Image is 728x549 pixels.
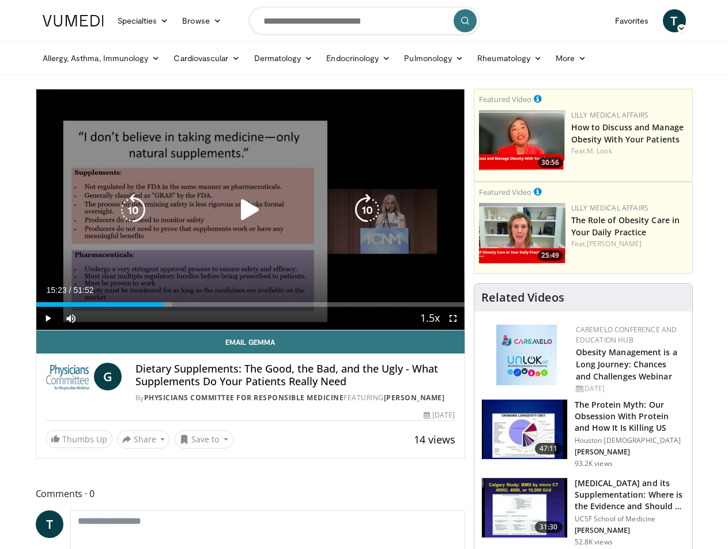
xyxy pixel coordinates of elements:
[94,363,122,390] a: G
[571,110,649,120] a: Lilly Medical Affairs
[117,430,171,449] button: Share
[538,157,563,168] span: 30:56
[319,47,397,70] a: Endocrinology
[36,307,59,330] button: Play
[481,291,564,304] h4: Related Videos
[575,459,613,468] p: 93.2K views
[36,510,63,538] a: T
[571,215,680,238] a: The Role of Obesity Care in Your Daily Practice
[111,9,176,32] a: Specialties
[482,400,567,460] img: b7b8b05e-5021-418b-a89a-60a270e7cf82.150x105_q85_crop-smart_upscale.jpg
[144,393,344,403] a: Physicians Committee for Responsible Medicine
[575,537,613,547] p: 52.8K views
[535,521,563,533] span: 31:30
[479,110,565,171] a: 30:56
[36,302,465,307] div: Progress Bar
[575,514,685,524] p: UCSF School of Medicine
[36,330,465,354] a: Email Gemma
[479,94,531,104] small: Featured Video
[576,347,677,382] a: Obesity Management is a Long Journey: Chances and Challenges Webinar
[73,285,93,295] span: 51:52
[575,399,685,434] h3: The Protein Myth: Our Obsession With Protein and How It Is Killing US
[479,203,565,264] img: e1208b6b-349f-4914-9dd7-f97803bdbf1d.png.150x105_q85_crop-smart_upscale.png
[470,47,549,70] a: Rheumatology
[175,9,228,32] a: Browse
[571,203,649,213] a: Lilly Medical Affairs
[384,393,445,403] a: [PERSON_NAME]
[479,110,565,171] img: c98a6a29-1ea0-4bd5-8cf5-4d1e188984a7.png.150x105_q85_crop-smart_upscale.png
[247,47,320,70] a: Dermatology
[479,203,565,264] a: 25:49
[481,477,685,547] a: 31:30 [MEDICAL_DATA] and its Supplementation: Where is the Evidence and Should … UCSF School of M...
[47,285,67,295] span: 15:23
[575,436,685,445] p: Houston [DEMOGRAPHIC_DATA]
[36,47,167,70] a: Allergy, Asthma, Immunology
[571,146,688,156] div: Feat.
[575,526,685,535] p: [PERSON_NAME]
[414,433,455,446] span: 14 views
[424,410,455,420] div: [DATE]
[496,325,557,385] img: 45df64a9-a6de-482c-8a90-ada250f7980c.png.150x105_q85_autocrop_double_scale_upscale_version-0.2.jpg
[608,9,656,32] a: Favorites
[571,122,684,145] a: How to Discuss and Manage Obesity With Your Patients
[535,443,563,454] span: 47:11
[479,187,531,197] small: Featured Video
[481,399,685,468] a: 47:11 The Protein Myth: Our Obsession With Protein and How It Is Killing US Houston [DEMOGRAPHIC_...
[549,47,593,70] a: More
[576,383,683,394] div: [DATE]
[46,430,112,448] a: Thumbs Up
[576,325,677,345] a: CaReMeLO Conference and Education Hub
[442,307,465,330] button: Fullscreen
[36,89,465,330] video-js: Video Player
[575,448,685,457] p: [PERSON_NAME]
[397,47,470,70] a: Pulmonology
[663,9,686,32] a: T
[571,239,688,249] div: Feat.
[43,15,104,27] img: VuMedi Logo
[69,285,71,295] span: /
[46,363,89,390] img: Physicians Committee for Responsible Medicine
[587,239,642,249] a: [PERSON_NAME]
[59,307,82,330] button: Mute
[587,146,612,156] a: M. Look
[418,307,442,330] button: Playback Rate
[135,363,455,388] h4: Dietary Supplements: The Good, the Bad, and the Ugly - What Supplements Do Your Patients Really Need
[482,478,567,538] img: 4bb25b40-905e-443e-8e37-83f056f6e86e.150x105_q85_crop-smart_upscale.jpg
[249,7,480,35] input: Search topics, interventions
[167,47,247,70] a: Cardiovascular
[175,430,233,449] button: Save to
[36,486,465,501] span: Comments 0
[135,393,455,403] div: By FEATURING
[575,477,685,512] h3: [MEDICAL_DATA] and its Supplementation: Where is the Evidence and Should …
[538,250,563,261] span: 25:49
